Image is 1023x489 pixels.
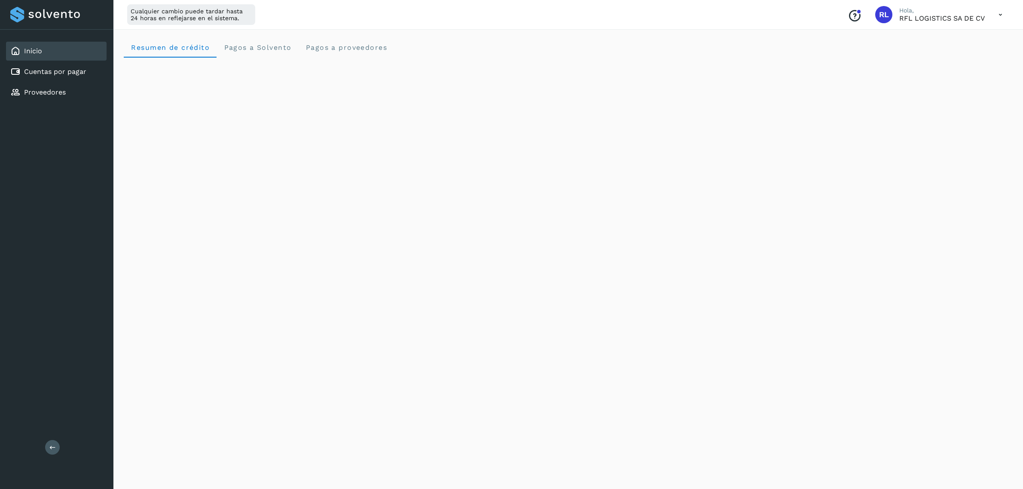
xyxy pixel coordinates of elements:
[899,7,985,14] p: Hola,
[305,43,387,52] span: Pagos a proveedores
[24,47,42,55] a: Inicio
[131,43,210,52] span: Resumen de crédito
[24,88,66,96] a: Proveedores
[6,62,107,81] div: Cuentas por pagar
[6,83,107,102] div: Proveedores
[899,14,985,22] p: RFL LOGISTICS SA DE CV
[223,43,291,52] span: Pagos a Solvento
[127,4,255,25] div: Cualquier cambio puede tardar hasta 24 horas en reflejarse en el sistema.
[6,42,107,61] div: Inicio
[24,67,86,76] a: Cuentas por pagar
